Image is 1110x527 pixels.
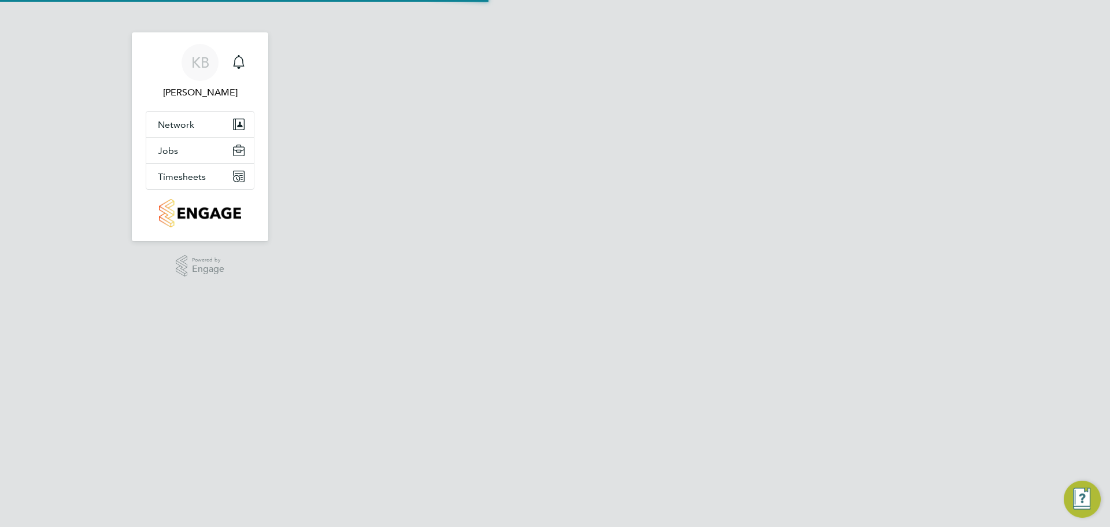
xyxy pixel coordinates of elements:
span: Kakha Buchukuri [146,86,254,99]
button: Network [146,112,254,137]
span: Network [158,119,194,130]
a: Go to home page [146,199,254,227]
span: KB [191,55,209,70]
nav: Main navigation [132,32,268,241]
img: countryside-properties-logo-retina.png [159,199,240,227]
button: Timesheets [146,164,254,189]
span: Powered by [192,255,224,265]
button: Engage Resource Center [1064,481,1101,518]
span: Jobs [158,145,178,156]
span: Engage [192,264,224,274]
a: Powered byEngage [176,255,225,277]
button: Jobs [146,138,254,163]
span: Timesheets [158,171,206,182]
a: KB[PERSON_NAME] [146,44,254,99]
